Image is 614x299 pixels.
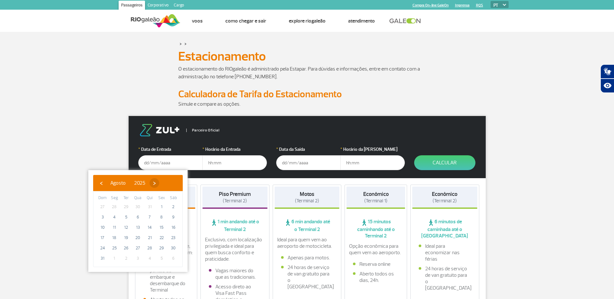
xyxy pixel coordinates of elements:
[276,146,341,153] label: Data da Saída
[202,218,268,233] span: 1 min andando até o Terminal 2
[121,202,131,212] span: 29
[121,212,131,222] span: 5
[134,180,145,186] span: 2025
[97,202,108,212] span: 27
[192,18,203,24] a: Voos
[340,155,405,170] input: hh:mm
[340,146,405,153] label: Horário da [PERSON_NAME]
[353,271,399,284] li: Aberto todos os dias, 24h.
[178,100,436,108] p: Simule e compare as opções.
[97,212,108,222] span: 3
[178,65,436,81] p: O estacionamento do RIOgaleão é administrado pela Estapar. Para dúvidas e informações, entre em c...
[133,233,143,243] span: 20
[109,243,120,253] span: 25
[349,243,403,256] p: Opção econômica para quem vem ao aeroporto.
[132,195,144,202] th: weekday
[133,253,143,264] span: 3
[96,178,106,188] span: ‹
[121,243,131,253] span: 26
[130,178,150,188] button: 2025
[120,195,132,202] th: weekday
[348,18,375,24] a: Atendimento
[145,253,155,264] span: 4
[353,261,399,267] li: Reserva online
[202,155,267,170] input: hh:mm
[412,218,477,239] span: 6 minutos de caminhada até o [GEOGRAPHIC_DATA]
[225,18,266,24] a: Como chegar e sair
[300,191,314,198] strong: Motos
[109,195,121,202] th: weekday
[97,222,108,233] span: 10
[150,178,159,188] button: ›
[276,155,341,170] input: dd/mm/aaaa
[432,191,457,198] strong: Econômico
[600,64,614,93] div: Plugin de acessibilidade da Hand Talk.
[364,198,387,204] span: (Terminal 1)
[138,155,203,170] input: dd/mm/aaaa
[171,1,187,11] a: Cargo
[156,202,167,212] span: 1
[138,146,203,153] label: Data de Entrada
[109,202,120,212] span: 28
[97,233,108,243] span: 17
[145,243,155,253] span: 28
[156,195,168,202] th: weekday
[88,170,188,272] bs-datepicker-container: calendar
[168,222,179,233] span: 16
[455,3,470,7] a: Imprensa
[109,253,120,264] span: 1
[109,212,120,222] span: 4
[143,261,189,293] li: Fácil acesso aos pontos de embarque e desembarque do Terminal
[281,255,333,261] li: Apenas para motos.
[97,243,108,253] span: 24
[202,146,267,153] label: Horário da Entrada
[121,253,131,264] span: 2
[119,1,145,11] a: Passageiros
[156,243,167,253] span: 29
[109,233,120,243] span: 18
[97,253,108,264] span: 31
[156,222,167,233] span: 15
[419,243,471,262] li: Ideal para economizar nas férias
[363,191,389,198] strong: Econômico
[106,178,130,188] button: Agosto
[600,79,614,93] button: Abrir recursos assistivos.
[156,253,167,264] span: 5
[209,267,261,280] li: Vagas maiores do que as tradicionais.
[121,222,131,233] span: 12
[433,198,457,204] span: (Terminal 2)
[205,236,265,262] p: Exclusivo, com localização privilegiada e ideal para quem busca conforto e praticidade.
[133,222,143,233] span: 13
[156,233,167,243] span: 22
[289,18,326,24] a: Explore RIOgaleão
[600,64,614,79] button: Abrir tradutor de língua de sinais.
[186,129,219,132] span: Parceiro Oficial
[167,195,179,202] th: weekday
[133,243,143,253] span: 27
[178,51,436,62] h1: Estacionamento
[414,155,475,170] button: Calcular
[145,1,171,11] a: Corporativo
[295,198,319,204] span: (Terminal 2)
[97,195,109,202] th: weekday
[168,212,179,222] span: 9
[145,233,155,243] span: 21
[277,236,337,249] p: Ideal para quem vem ao aeroporto de motocicleta.
[223,198,247,204] span: (Terminal 2)
[168,202,179,212] span: 2
[109,222,120,233] span: 11
[419,265,471,291] li: 24 horas de serviço de van gratuito para o [GEOGRAPHIC_DATA]
[178,88,436,100] h2: Calculadora de Tarifa do Estacionamento
[168,253,179,264] span: 6
[110,180,126,186] span: Agosto
[219,191,251,198] strong: Piso Premium
[121,233,131,243] span: 19
[96,179,159,185] bs-datepicker-navigation-view: ​ ​ ​
[275,218,340,233] span: 6 min andando até o Terminal 2
[180,40,182,47] a: >
[138,124,181,136] img: logo-zul.png
[145,212,155,222] span: 7
[476,3,483,7] a: RQS
[144,195,156,202] th: weekday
